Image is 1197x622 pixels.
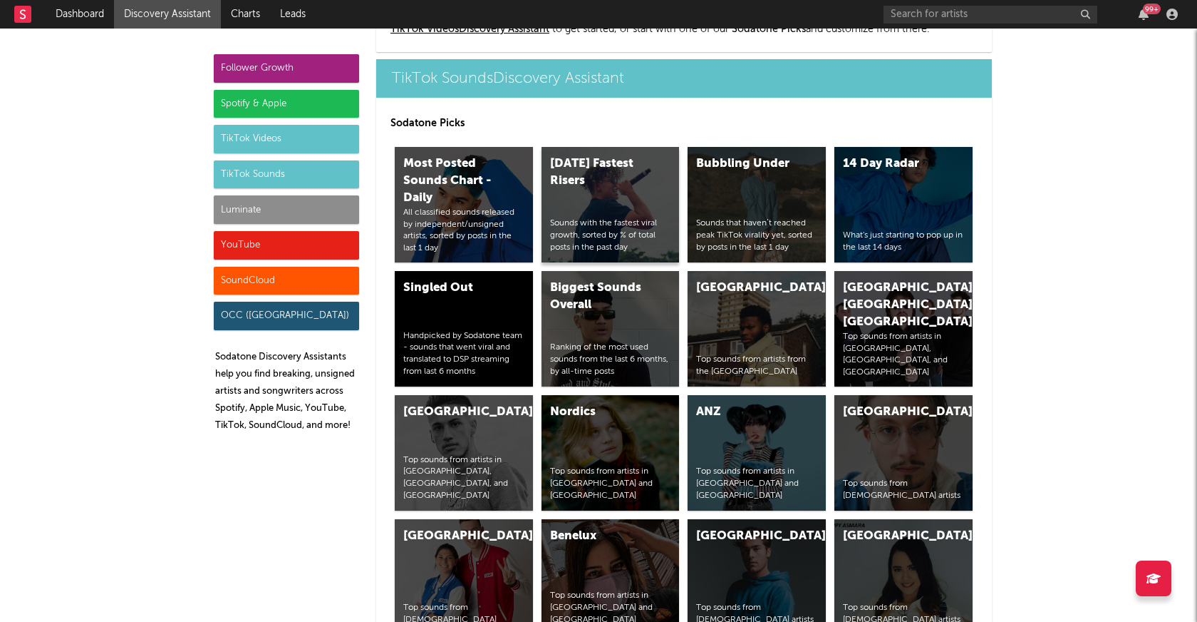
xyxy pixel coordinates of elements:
[395,147,533,262] a: Most Posted Sounds Chart - DailyAll classified sounds released by independent/unsigned artists, s...
[883,6,1097,24] input: Search for artists
[550,155,647,190] div: [DATE] Fastest Risers
[843,404,940,421] div: [GEOGRAPHIC_DATA]
[403,155,500,207] div: Most Posted Sounds Chart - Daily
[834,271,973,387] a: [GEOGRAPHIC_DATA], [GEOGRAPHIC_DATA], [GEOGRAPHIC_DATA]Top sounds from artists in [GEOGRAPHIC_DAT...
[403,330,524,378] div: Handpicked by Sodatone team - sounds that went viral and translated to DSP streaming from last 6 ...
[696,354,817,378] div: Top sounds from artists from the [GEOGRAPHIC_DATA]
[403,404,500,421] div: [GEOGRAPHIC_DATA]
[403,207,524,255] div: All classified sounds released by independent/unsigned artists, sorted by posts in the last 1 day
[696,155,793,173] div: Bubbling Under
[214,195,359,224] div: Luminate
[732,24,806,34] span: Sodatone Picks
[696,466,817,501] div: Top sounds from artists in [GEOGRAPHIC_DATA] and [GEOGRAPHIC_DATA]
[550,528,647,545] div: Benelux
[688,147,826,262] a: Bubbling UnderSounds that haven’t reached peak TikTok virality yet, sorted by posts in the last 1...
[376,59,992,98] a: TikTok SoundsDiscovery Assistant
[214,125,359,153] div: TikTok Videos
[1143,4,1161,14] div: 99 +
[214,267,359,295] div: SoundCloud
[696,404,793,421] div: ANZ
[550,342,671,377] div: Ranking of the most used sounds from the last 6 months, by all-time posts
[403,454,524,502] div: Top sounds from artists in [GEOGRAPHIC_DATA], [GEOGRAPHIC_DATA], and [GEOGRAPHIC_DATA]
[688,395,826,511] a: ANZTop sounds from artists in [GEOGRAPHIC_DATA] and [GEOGRAPHIC_DATA]
[214,54,359,83] div: Follower Growth
[550,404,647,421] div: Nordics
[390,115,978,132] p: Sodatone Picks
[843,280,940,331] div: [GEOGRAPHIC_DATA], [GEOGRAPHIC_DATA], [GEOGRAPHIC_DATA]
[390,24,549,34] a: TikTok VideosDiscovery Assistant
[834,147,973,262] a: 14 Day RadarWhat's just starting to pop up in the last 14 days
[843,230,964,254] div: What's just starting to pop up in the last 14 days
[1139,9,1149,20] button: 99+
[214,90,359,118] div: Spotify & Apple
[395,271,533,387] a: Singled OutHandpicked by Sodatone team - sounds that went viral and translated to DSP streaming f...
[214,160,359,189] div: TikTok Sounds
[843,155,940,173] div: 14 Day Radar
[696,218,817,253] div: Sounds that haven’t reached peak TikTok virality yet, sorted by posts in the last 1 day
[541,147,680,262] a: [DATE] Fastest RisersSounds with the fastest viral growth, sorted by % of total posts in the past...
[834,395,973,511] a: [GEOGRAPHIC_DATA]Top sounds from [DEMOGRAPHIC_DATA] artists
[214,302,359,330] div: OCC ([GEOGRAPHIC_DATA])
[550,466,671,501] div: Top sounds from artists in [GEOGRAPHIC_DATA] and [GEOGRAPHIC_DATA]
[403,528,500,545] div: [GEOGRAPHIC_DATA]
[696,528,793,545] div: [GEOGRAPHIC_DATA]
[550,280,647,314] div: Biggest Sounds Overall
[843,528,940,545] div: [GEOGRAPHIC_DATA]
[541,395,680,511] a: NordicsTop sounds from artists in [GEOGRAPHIC_DATA] and [GEOGRAPHIC_DATA]
[395,395,533,511] a: [GEOGRAPHIC_DATA]Top sounds from artists in [GEOGRAPHIC_DATA], [GEOGRAPHIC_DATA], and [GEOGRAPHIC...
[688,271,826,387] a: [GEOGRAPHIC_DATA]Top sounds from artists from the [GEOGRAPHIC_DATA]
[403,280,500,297] div: Singled Out
[215,349,359,434] p: Sodatone Discovery Assistants help you find breaking, unsigned artists and songwriters across Spo...
[541,271,680,387] a: Biggest Sounds OverallRanking of the most used sounds from the last 6 months, by all-time posts
[696,280,793,297] div: [GEOGRAPHIC_DATA]
[214,231,359,260] div: YouTube
[843,331,964,379] div: Top sounds from artists in [GEOGRAPHIC_DATA], [GEOGRAPHIC_DATA], and [GEOGRAPHIC_DATA]
[550,218,671,253] div: Sounds with the fastest viral growth, sorted by % of total posts in the past day
[843,478,964,502] div: Top sounds from [DEMOGRAPHIC_DATA] artists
